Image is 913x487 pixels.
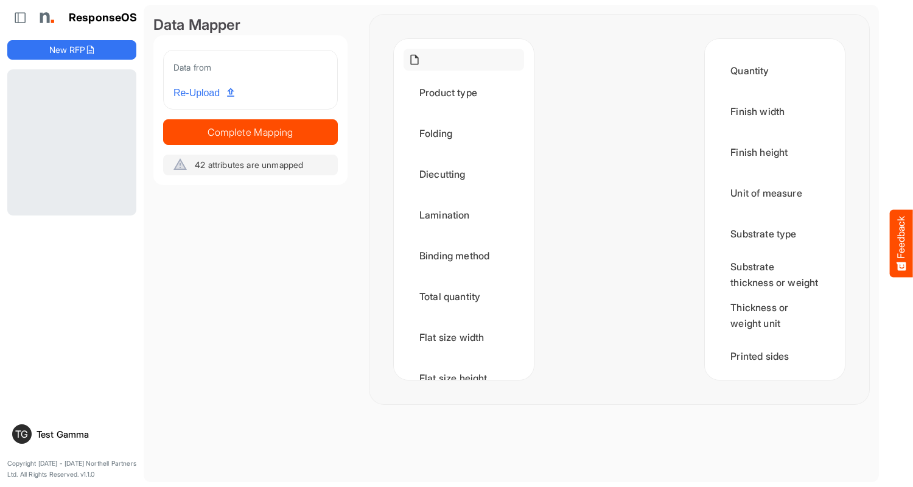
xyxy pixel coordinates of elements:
[404,359,524,397] div: Flat size height
[164,124,337,141] span: Complete Mapping
[715,93,835,130] div: Finish width
[37,430,131,439] div: Test Gamma
[404,318,524,356] div: Flat size width
[404,237,524,275] div: Binding method
[715,133,835,171] div: Finish height
[169,82,239,105] a: Re-Upload
[7,69,136,215] div: Loading...
[715,174,835,212] div: Unit of measure
[715,296,835,334] div: Thickness or weight unit
[404,155,524,193] div: Diecutting
[890,210,913,278] button: Feedback
[715,215,835,253] div: Substrate type
[7,40,136,60] button: New RFP
[404,74,524,111] div: Product type
[715,337,835,375] div: Printed sides
[404,114,524,152] div: Folding
[7,458,136,480] p: Copyright [DATE] - [DATE] Northell Partners Ltd. All Rights Reserved. v1.1.0
[163,119,338,145] button: Complete Mapping
[153,15,348,35] div: Data Mapper
[195,159,303,170] span: 42 attributes are unmapped
[15,429,28,439] span: TG
[173,60,327,74] div: Data from
[715,256,835,293] div: Substrate thickness or weight
[404,278,524,315] div: Total quantity
[715,378,835,416] div: Paper type
[173,85,234,101] span: Re-Upload
[715,52,835,89] div: Quantity
[69,12,138,24] h1: ResponseOS
[33,5,58,30] img: Northell
[404,196,524,234] div: Lamination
